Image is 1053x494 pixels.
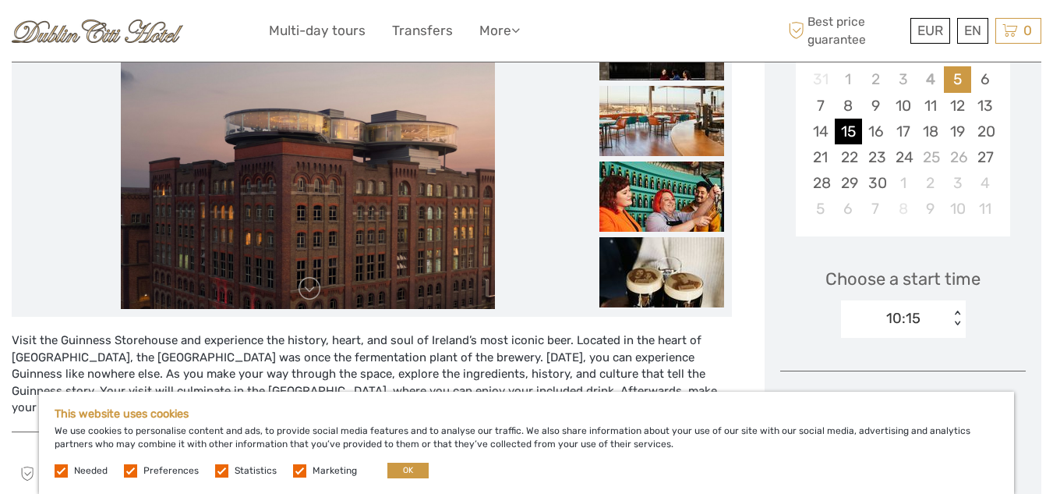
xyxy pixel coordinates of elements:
[971,196,998,222] div: Choose Saturday, October 11th, 2025
[12,20,183,43] img: 535-fefccfda-c370-4f83-b19b-b6a748315523_logo_small.jpg
[957,18,988,44] div: EN
[835,93,862,119] div: Choose Monday, September 8th, 2025
[917,196,944,222] div: Choose Thursday, October 9th, 2025
[807,170,834,196] div: Choose Sunday, September 28th, 2025
[917,119,944,144] div: Choose Thursday, September 18th, 2025
[971,144,998,170] div: Choose Saturday, September 27th, 2025
[944,196,971,222] div: Choose Friday, October 10th, 2025
[971,66,998,92] div: Choose Saturday, September 6th, 2025
[784,13,906,48] span: Best price guarantee
[835,119,862,144] div: Choose Monday, September 15th, 2025
[807,144,834,170] div: Choose Sunday, September 21st, 2025
[235,464,277,478] label: Statistics
[825,267,981,291] span: Choose a start time
[479,20,520,42] a: More
[917,66,944,92] div: Not available Thursday, September 4th, 2025
[971,170,998,196] div: Choose Saturday, October 4th, 2025
[599,162,724,232] img: f0ea374b57f246e3adfd6989212d257b_slider_thumbnail.jpeg
[1021,23,1034,38] span: 0
[944,119,971,144] div: Choose Friday, September 19th, 2025
[143,464,199,478] label: Preferences
[862,144,889,170] div: Choose Tuesday, September 23rd, 2025
[971,93,998,119] div: Choose Saturday, September 13th, 2025
[387,463,429,478] button: OK
[862,119,889,144] div: Choose Tuesday, September 16th, 2025
[313,464,357,478] label: Marketing
[889,144,917,170] div: Choose Wednesday, September 24th, 2025
[889,66,917,92] div: Not available Wednesday, September 3rd, 2025
[862,170,889,196] div: Choose Tuesday, September 30th, 2025
[917,144,944,170] div: Not available Thursday, September 25th, 2025
[944,144,971,170] div: Not available Friday, September 26th, 2025
[889,170,917,196] div: Choose Wednesday, October 1st, 2025
[599,237,724,307] img: 0b456f62bf75449898c965b4577b0eaf_slider_thumbnail.jpeg
[74,464,108,478] label: Needed
[889,119,917,144] div: Choose Wednesday, September 17th, 2025
[807,119,834,144] div: Choose Sunday, September 14th, 2025
[862,66,889,92] div: Not available Tuesday, September 2nd, 2025
[22,27,176,40] p: We're away right now. Please check back later!
[950,311,963,327] div: < >
[55,407,998,421] h5: This website uses cookies
[917,93,944,119] div: Choose Thursday, September 11th, 2025
[835,66,862,92] div: Not available Monday, September 1st, 2025
[835,170,862,196] div: Choose Monday, September 29th, 2025
[269,20,366,42] a: Multi-day tours
[889,196,917,222] div: Not available Wednesday, October 8th, 2025
[392,20,453,42] a: Transfers
[807,93,834,119] div: Choose Sunday, September 7th, 2025
[599,86,724,156] img: 8b0e2e40e90149e288de306dd397d0d4_slider_thumbnail.jpeg
[917,23,943,38] span: EUR
[39,392,1014,494] div: We use cookies to personalise content and ads, to provide social media features and to analyse ou...
[807,66,834,92] div: Not available Sunday, August 31st, 2025
[862,93,889,119] div: Choose Tuesday, September 9th, 2025
[862,196,889,222] div: Choose Tuesday, October 7th, 2025
[179,24,198,43] button: Open LiveChat chat widget
[917,170,944,196] div: Choose Thursday, October 2nd, 2025
[835,196,862,222] div: Choose Monday, October 6th, 2025
[971,119,998,144] div: Choose Saturday, September 20th, 2025
[886,308,920,329] div: 10:15
[889,93,917,119] div: Choose Wednesday, September 10th, 2025
[835,144,862,170] div: Choose Monday, September 22nd, 2025
[12,332,732,416] div: Visit the Guinness Storehouse and experience the history, heart, and soul of Ireland’s most iconi...
[944,66,971,92] div: Choose Friday, September 5th, 2025
[944,170,971,196] div: Choose Friday, October 3rd, 2025
[807,196,834,222] div: Choose Sunday, October 5th, 2025
[800,66,1005,222] div: month 2025-09
[944,93,971,119] div: Choose Friday, September 12th, 2025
